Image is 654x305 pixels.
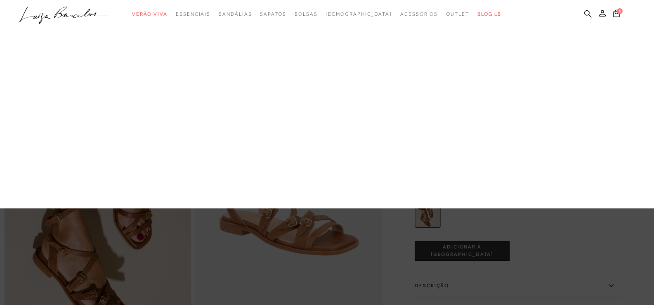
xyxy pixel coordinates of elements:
[132,11,168,17] span: Verão Viva
[132,7,168,22] a: categoryNavScreenReaderText
[477,7,501,22] a: BLOG LB
[219,7,252,22] a: categoryNavScreenReaderText
[176,7,210,22] a: categoryNavScreenReaderText
[446,11,469,17] span: Outlet
[400,7,438,22] a: categoryNavScreenReaderText
[400,11,438,17] span: Acessórios
[326,7,392,22] a: noSubCategoriesText
[617,8,623,14] span: 0
[295,7,318,22] a: categoryNavScreenReaderText
[260,11,286,17] span: Sapatos
[446,7,469,22] a: categoryNavScreenReaderText
[326,11,392,17] span: [DEMOGRAPHIC_DATA]
[611,9,622,20] button: 0
[260,7,286,22] a: categoryNavScreenReaderText
[295,11,318,17] span: Bolsas
[477,11,501,17] span: BLOG LB
[176,11,210,17] span: Essenciais
[219,11,252,17] span: Sandálias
